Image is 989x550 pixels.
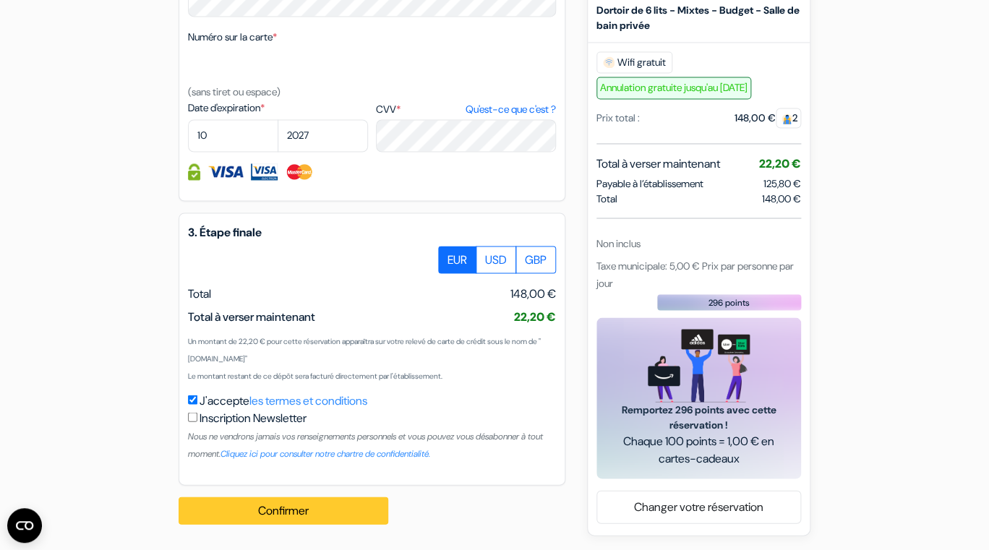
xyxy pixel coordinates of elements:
[376,102,556,117] label: CVV
[597,493,800,520] a: Changer votre réservation
[188,225,556,239] h5: 3. Étape finale
[762,191,801,206] span: 148,00 €
[648,329,750,402] img: gift_card_hero_new.png
[596,155,720,173] span: Total à verser maintenant
[200,409,307,426] label: Inscription Newsletter
[596,111,640,126] div: Prix total :
[759,156,801,171] span: 22,20 €
[776,108,801,128] span: 2
[188,336,541,363] small: Un montant de 22,20 € pour cette réservation apparaîtra sur votre relevé de carte de crédit sous ...
[515,246,556,273] label: GBP
[514,309,556,324] span: 22,20 €
[596,191,617,206] span: Total
[188,30,277,45] label: Numéro sur la carte
[596,51,672,73] span: Wifi gratuit
[188,100,368,116] label: Date d'expiration
[221,447,430,459] a: Cliquez ici pour consulter notre chartre de confidentialité.
[188,85,281,98] small: (sans tiret ou espace)
[466,102,556,117] a: Qu'est-ce que c'est ?
[510,285,556,302] span: 148,00 €
[708,296,750,309] span: 296 points
[285,163,314,180] img: Master Card
[249,392,367,408] a: les termes et conditions
[439,246,556,273] div: Basic radio toggle button group
[596,4,800,32] b: Dortoir de 6 lits - Mixtes - Budget - Salle de bain privée
[188,430,543,459] small: Nous ne vendrons jamais vos renseignements personnels et vous pouvez vous désabonner à tout moment.
[188,163,200,180] img: Information de carte de crédit entièrement encryptée et sécurisée
[188,371,442,380] small: Le montant restant de ce dépôt sera facturé directement par l'établissement.
[438,246,476,273] label: EUR
[596,259,794,289] span: Taxe municipale: 5,00 € Prix par personne par jour
[7,508,42,543] button: Ouvrir le widget CMP
[251,163,277,180] img: Visa Electron
[207,163,244,180] img: Visa
[596,176,703,191] span: Payable à l’établissement
[188,309,315,324] span: Total à verser maintenant
[614,402,784,432] span: Remportez 296 points avec cette réservation !
[782,113,792,124] img: guest.svg
[603,56,615,68] img: free_wifi.svg
[596,77,751,99] span: Annulation gratuite jusqu'au [DATE]
[614,432,784,467] span: Chaque 100 points = 1,00 € en cartes-cadeaux
[200,392,367,409] label: J'accepte
[179,497,388,524] button: Confirmer
[763,176,801,189] span: 125,80 €
[476,246,516,273] label: USD
[596,236,801,251] div: Non inclus
[735,111,801,126] div: 148,00 €
[188,285,211,301] span: Total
